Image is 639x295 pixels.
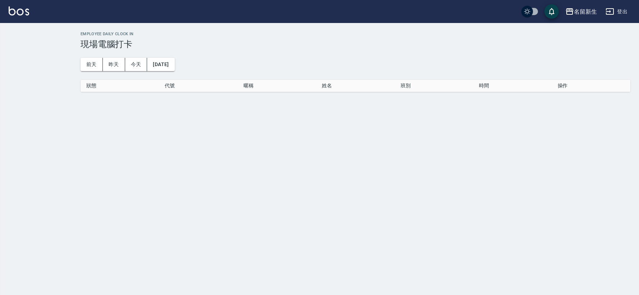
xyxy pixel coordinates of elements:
[238,80,316,92] th: 暱稱
[81,39,630,49] h3: 現場電腦打卡
[473,80,552,92] th: 時間
[159,80,237,92] th: 代號
[103,58,125,71] button: 昨天
[147,58,174,71] button: [DATE]
[395,80,473,92] th: 班別
[81,80,159,92] th: 狀態
[552,80,630,92] th: 操作
[562,4,600,19] button: 名留新生
[81,32,630,36] h2: Employee Daily Clock In
[574,7,597,16] div: 名留新生
[544,4,559,19] button: save
[316,80,394,92] th: 姓名
[603,5,630,18] button: 登出
[125,58,147,71] button: 今天
[9,6,29,15] img: Logo
[81,58,103,71] button: 前天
